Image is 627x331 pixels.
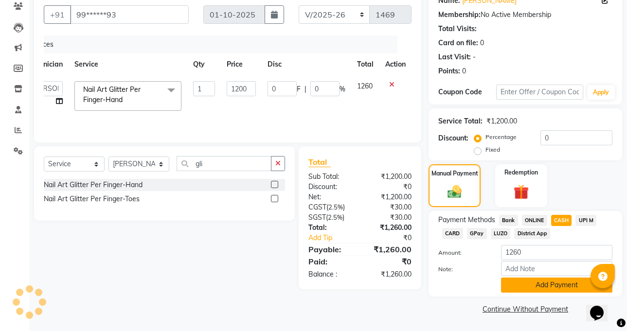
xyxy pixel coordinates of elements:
[83,85,141,104] span: Nail Art Glitter Per Finger-Hand
[431,248,494,257] label: Amount:
[509,183,533,201] img: _gift.svg
[438,87,496,97] div: Coupon Code
[328,203,343,211] span: 2.5%
[360,223,419,233] div: ₹1,260.00
[501,245,612,260] input: Amount
[308,213,326,222] span: SGST
[491,228,511,239] span: LUZO
[340,84,345,94] span: %
[486,116,517,126] div: ₹1,200.00
[360,212,419,223] div: ₹30.00
[70,5,189,24] input: Search by Name/Mobile/Email/Code
[308,157,331,167] span: Total
[308,203,326,211] span: CGST
[485,145,500,154] label: Fixed
[438,52,471,62] div: Last Visit:
[301,172,360,182] div: Sub Total:
[485,133,517,141] label: Percentage
[462,66,466,76] div: 0
[501,278,612,293] button: Add Payment
[431,265,494,274] label: Note:
[467,228,487,239] span: GPay
[501,261,612,276] input: Add Note
[44,194,140,204] div: Nail Art Glitter Per Finger-Toes
[187,53,221,75] th: Qty
[44,5,71,24] button: +91
[221,53,262,75] th: Price
[357,82,373,90] span: 1260
[379,53,412,75] th: Action
[522,215,547,226] span: ONLINE
[360,244,419,255] div: ₹1,260.00
[438,116,483,126] div: Service Total:
[360,202,419,212] div: ₹30.00
[438,133,468,143] div: Discount:
[123,95,127,104] a: x
[297,84,301,94] span: F
[443,184,466,200] img: _cash.svg
[301,256,360,267] div: Paid:
[23,35,397,53] div: Services
[177,156,271,171] input: Search or Scan
[301,269,360,279] div: Balance :
[69,53,187,75] th: Service
[438,38,478,48] div: Card on file:
[551,215,572,226] span: CASH
[438,215,495,225] span: Payment Methods
[328,213,342,221] span: 2.5%
[431,169,478,178] label: Manual Payment
[480,38,484,48] div: 0
[438,10,481,20] div: Membership:
[351,53,379,75] th: Total
[301,182,360,192] div: Discount:
[499,215,518,226] span: Bank
[504,168,538,177] label: Redemption
[438,24,477,34] div: Total Visits:
[301,212,360,223] div: ( )
[360,269,419,279] div: ₹1,260.00
[442,228,463,239] span: CARD
[301,244,360,255] div: Payable:
[360,192,419,202] div: ₹1,200.00
[438,66,460,76] div: Points:
[370,233,419,243] div: ₹0
[262,53,351,75] th: Disc
[360,182,419,192] div: ₹0
[575,215,596,226] span: UPI M
[496,85,583,100] input: Enter Offer / Coupon Code
[301,233,370,243] a: Add Tip
[305,84,306,94] span: |
[301,202,360,212] div: ( )
[360,256,419,267] div: ₹0
[514,228,550,239] span: District App
[360,172,419,182] div: ₹1,200.00
[430,304,620,314] a: Continue Without Payment
[586,292,617,321] iframe: chat widget
[587,85,615,100] button: Apply
[22,53,69,75] th: Technician
[301,223,360,233] div: Total:
[438,10,612,20] div: No Active Membership
[301,192,360,202] div: Net:
[473,52,476,62] div: -
[44,180,143,190] div: Nail Art Glitter Per Finger-Hand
